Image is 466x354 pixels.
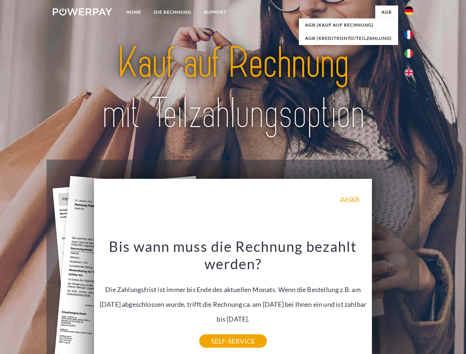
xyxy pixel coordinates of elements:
[199,334,267,348] a: SELF-SERVICE
[99,237,368,273] h3: Bis wann muss die Rechnung bezahlt werden?
[404,6,413,15] img: de
[299,18,398,32] a: AGB (Kauf auf Rechnung)
[148,6,198,19] a: DIE RECHNUNG
[120,6,148,19] a: Home
[299,32,398,45] a: AGB (Kreditkonto/Teilzahlung)
[198,6,233,19] a: SUPPORT
[70,35,396,141] img: title-powerpay_de.svg
[404,68,413,77] img: en
[375,6,398,19] a: agb
[404,30,413,39] img: fr
[404,49,413,58] img: it
[53,8,112,15] img: logo-powerpay-white.svg
[340,195,359,202] a: zurück
[99,237,368,341] div: Die Zahlungsfrist ist immer bis Ende des aktuellen Monats. Wenn die Bestellung z.B. am [DATE] abg...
